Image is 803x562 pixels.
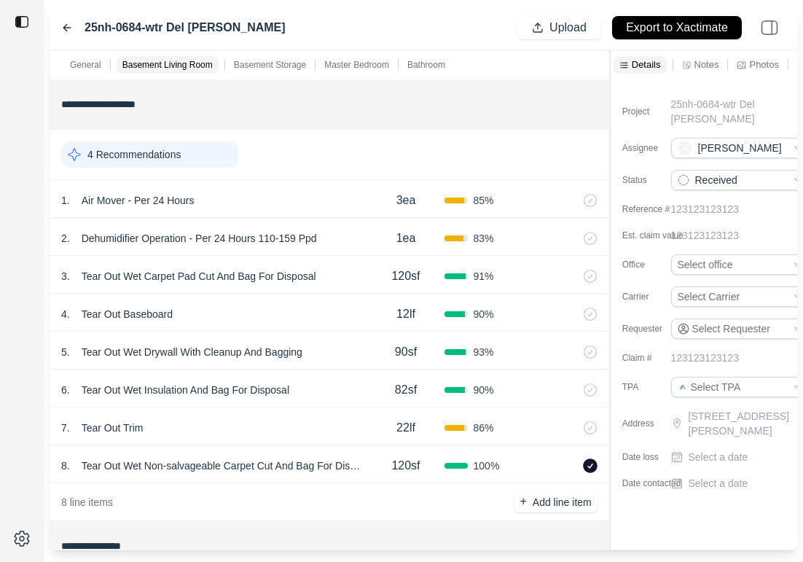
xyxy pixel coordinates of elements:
[474,307,494,321] span: 90 %
[671,202,739,216] p: 123123123123
[518,16,600,39] button: Upload
[61,458,70,473] p: 8 .
[76,190,200,211] p: Air Mover - Per 24 Hours
[671,351,739,365] p: 123123123123
[474,458,500,473] span: 100 %
[474,421,494,435] span: 86 %
[749,58,778,71] p: Photos
[622,291,695,303] label: Carrier
[70,59,101,71] p: General
[622,352,695,364] label: Claim #
[622,174,695,186] label: Status
[474,231,494,246] span: 83 %
[549,20,587,36] p: Upload
[76,456,368,476] p: Tear Out Wet Non-salvageable Carpet Cut And Bag For Disposal
[474,193,494,208] span: 85 %
[671,228,739,243] p: 123123123123
[622,451,695,463] label: Date loss
[622,259,695,270] label: Office
[76,266,322,286] p: Tear Out Wet Carpet Pad Cut And Bag For Disposal
[76,342,308,362] p: Tear Out Wet Drywall With Cleanup And Bagging
[407,59,445,71] p: Bathroom
[76,380,295,400] p: Tear Out Wet Insulation And Bag For Disposal
[61,495,113,510] p: 8 line items
[61,345,70,359] p: 5 .
[626,20,728,36] p: Export to Xactimate
[474,345,494,359] span: 93 %
[514,492,597,512] button: +Add line item
[632,58,661,71] p: Details
[76,418,149,438] p: Tear Out Trim
[689,476,748,491] p: Select a date
[396,230,416,247] p: 1ea
[396,305,415,323] p: 12lf
[533,495,592,510] p: Add line item
[61,421,70,435] p: 7 .
[76,304,179,324] p: Tear Out Baseboard
[396,419,415,437] p: 22lf
[622,323,695,335] label: Requester
[689,450,748,464] p: Select a date
[61,269,70,284] p: 3 .
[622,142,695,154] label: Assignee
[622,203,695,215] label: Reference #
[474,383,494,397] span: 90 %
[474,269,494,284] span: 91 %
[324,59,389,71] p: Master Bedroom
[76,228,323,249] p: Dehumidifier Operation - Per 24 Hours 110-159 Ppd
[395,381,417,399] p: 82sf
[612,16,742,39] button: Export to Xactimate
[61,193,70,208] p: 1 .
[622,106,695,117] label: Project
[87,147,181,162] p: 4 Recommendations
[694,58,719,71] p: Notes
[61,231,70,246] p: 2 .
[234,59,306,71] p: Basement Storage
[122,59,213,71] p: Basement Living Room
[622,381,695,393] label: TPA
[395,343,417,361] p: 90sf
[391,268,420,285] p: 120sf
[396,192,416,209] p: 3ea
[622,230,695,241] label: Est. claim value
[391,457,420,475] p: 120sf
[61,307,70,321] p: 4 .
[671,97,769,126] p: 25nh-0684-wtr Del [PERSON_NAME]
[15,15,29,29] img: toggle sidebar
[753,12,786,44] img: right-panel.svg
[520,493,526,510] p: +
[622,477,695,489] label: Date contacted
[622,418,695,429] label: Address
[61,383,70,397] p: 6 .
[85,19,286,36] label: 25nh-0684-wtr Del [PERSON_NAME]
